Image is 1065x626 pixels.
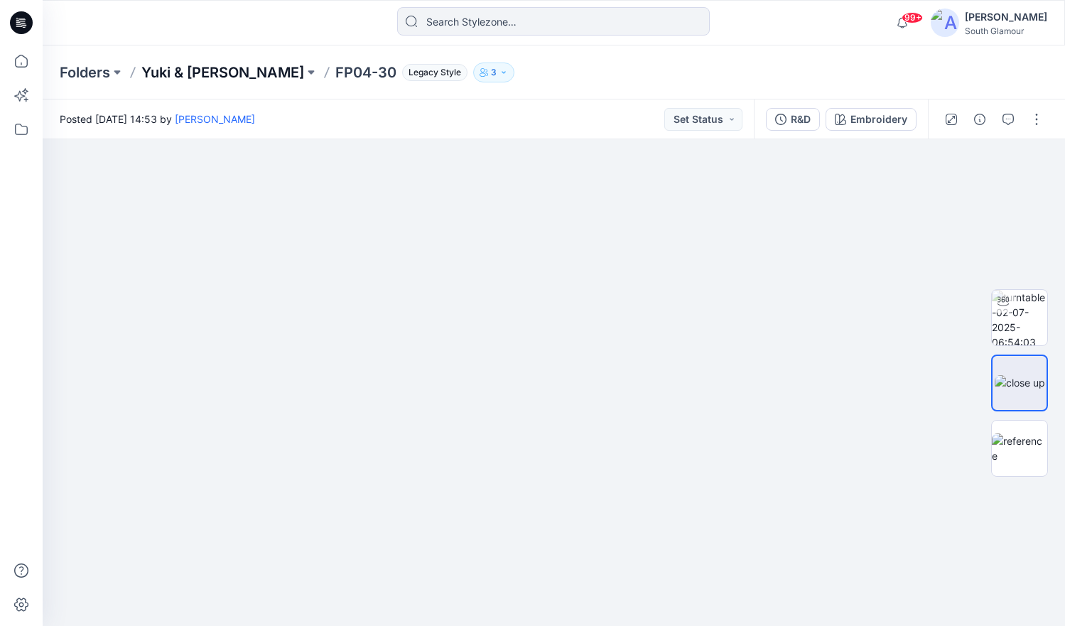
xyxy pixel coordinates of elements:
[60,63,110,82] a: Folders
[335,63,396,82] p: FP04-30
[396,63,467,82] button: Legacy Style
[402,64,467,81] span: Legacy Style
[995,375,1045,390] img: close up
[175,113,255,125] a: [PERSON_NAME]
[992,433,1047,463] img: reference
[826,108,917,131] button: Embroidery
[766,108,820,131] button: R&D
[473,63,514,82] button: 3
[850,112,907,127] div: Embroidery
[397,7,710,36] input: Search Stylezone…
[965,9,1047,26] div: [PERSON_NAME]
[931,9,959,37] img: avatar
[141,63,304,82] a: Yuki & [PERSON_NAME]
[791,112,811,127] div: R&D
[902,12,923,23] span: 99+
[992,290,1047,345] img: turntable-02-07-2025-06:54:03
[968,108,991,131] button: Details
[965,26,1047,36] div: South Glamour
[491,65,497,80] p: 3
[60,112,255,126] span: Posted [DATE] 14:53 by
